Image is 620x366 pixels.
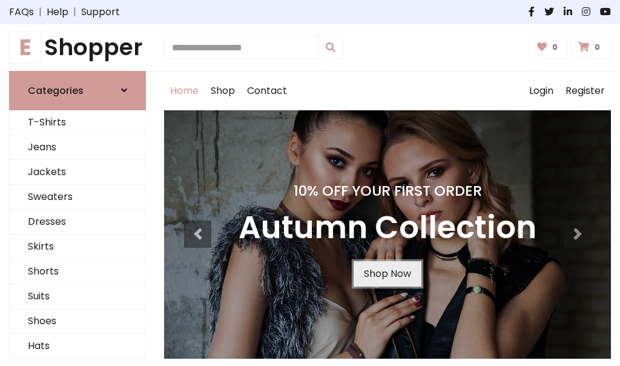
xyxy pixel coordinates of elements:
[9,71,146,110] a: Categories
[68,5,81,19] span: |
[10,135,145,160] a: Jeans
[10,235,145,259] a: Skirts
[592,42,603,53] span: 0
[164,72,205,110] a: Home
[10,259,145,284] a: Shorts
[47,5,68,19] a: Help
[34,5,47,19] span: |
[241,72,293,110] a: Contact
[81,5,120,19] a: Support
[239,182,536,199] h4: 10% Off Your First Order
[10,160,145,185] a: Jackets
[523,72,559,110] a: Login
[354,261,421,287] a: Shop Now
[9,34,146,61] h1: Shopper
[570,36,611,59] a: 0
[549,42,561,53] span: 0
[9,31,42,64] span: E
[10,284,145,309] a: Suits
[9,34,146,61] a: EShopper
[9,5,34,19] a: FAQs
[10,334,145,359] a: Hats
[10,110,145,135] a: T-Shirts
[205,72,241,110] a: Shop
[10,210,145,235] a: Dresses
[10,185,145,210] a: Sweaters
[529,36,569,59] a: 0
[10,309,145,334] a: Shoes
[559,72,611,110] a: Register
[28,85,84,96] h6: Categories
[239,209,536,247] h3: Autumn Collection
